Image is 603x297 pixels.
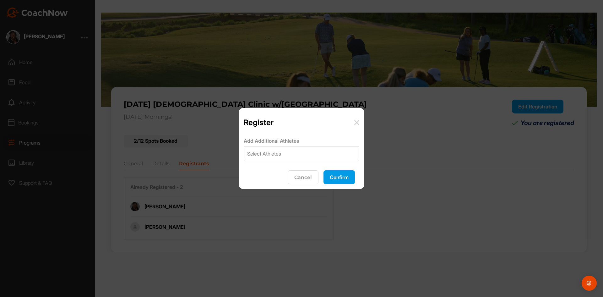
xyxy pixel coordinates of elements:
span: Add Additional Athletes [244,138,299,144]
button: Confirm [323,170,355,184]
button: Cancel [288,170,318,184]
div: Select Athletes [247,150,281,157]
div: Open Intercom Messenger [582,276,597,291]
img: envelope [354,120,359,125]
p: Register [244,118,274,127]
